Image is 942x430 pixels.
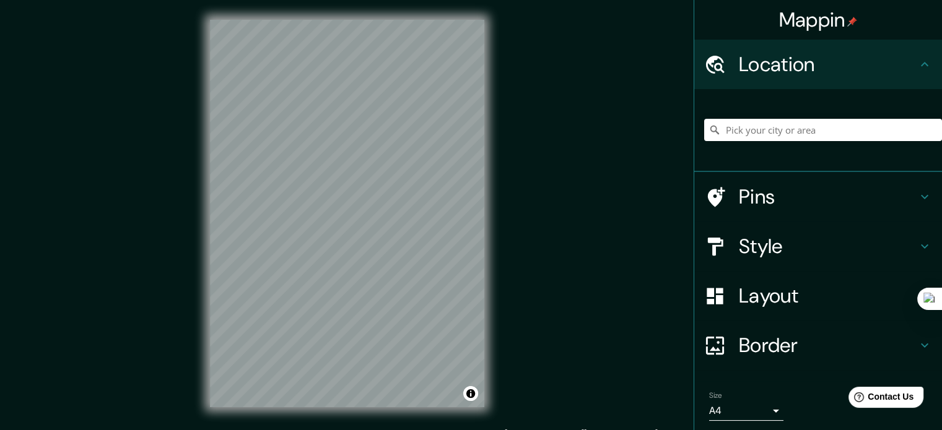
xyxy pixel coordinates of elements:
[709,390,722,401] label: Size
[847,17,857,27] img: pin-icon.png
[694,221,942,271] div: Style
[739,333,917,358] h4: Border
[779,7,858,32] h4: Mappin
[832,382,928,416] iframe: Help widget launcher
[704,119,942,141] input: Pick your city or area
[739,234,917,259] h4: Style
[694,40,942,89] div: Location
[739,184,917,209] h4: Pins
[739,52,917,77] h4: Location
[739,283,917,308] h4: Layout
[694,271,942,320] div: Layout
[210,20,484,407] canvas: Map
[709,401,783,421] div: A4
[694,172,942,221] div: Pins
[463,386,478,401] button: Toggle attribution
[694,320,942,370] div: Border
